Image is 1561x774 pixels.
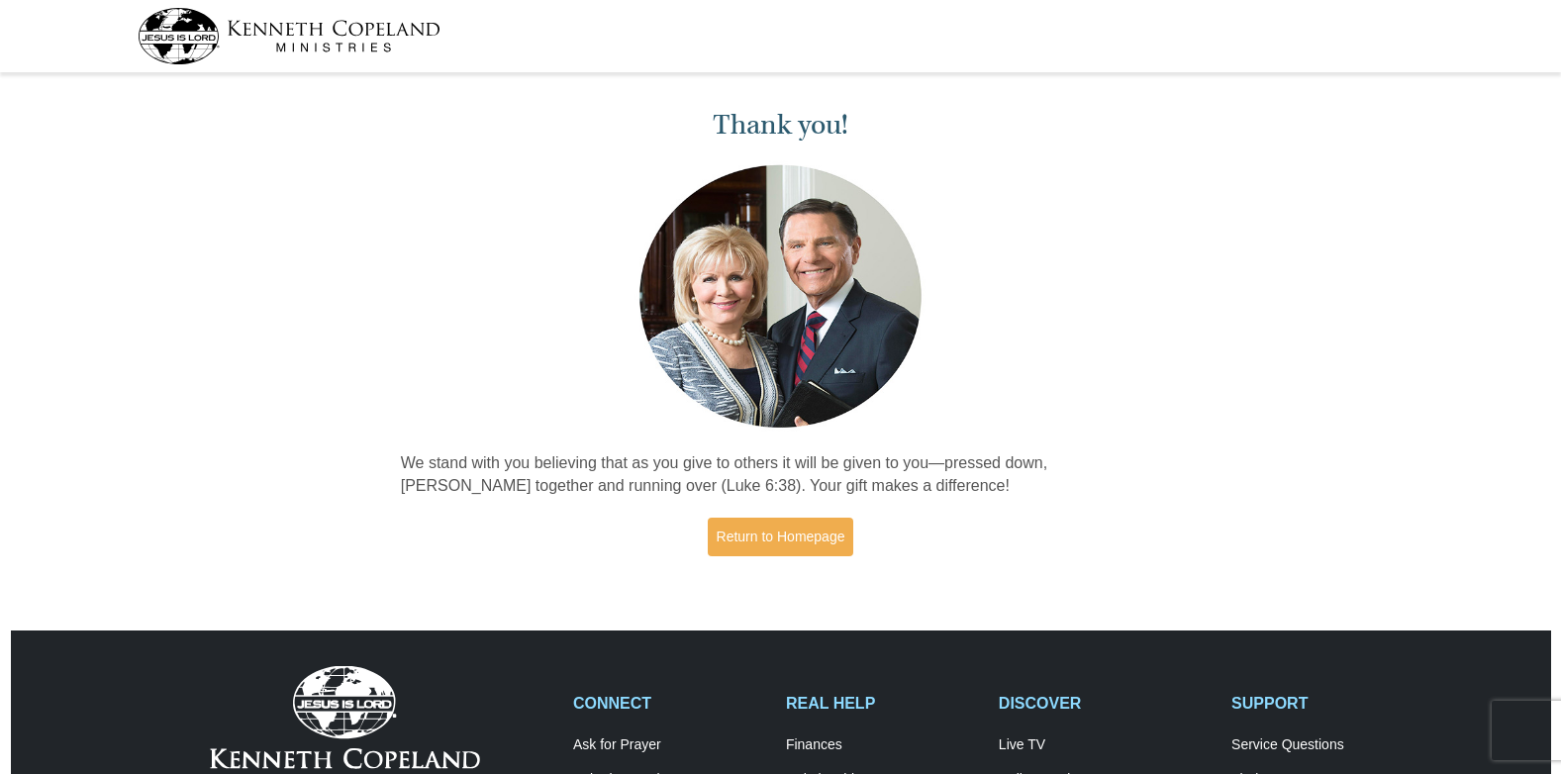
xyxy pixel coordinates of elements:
[1231,736,1423,754] a: Service Questions
[999,736,1211,754] a: Live TV
[573,694,765,713] h2: CONNECT
[634,160,927,433] img: Kenneth and Gloria
[401,109,1161,142] h1: Thank you!
[708,518,854,556] a: Return to Homepage
[138,8,440,64] img: kcm-header-logo.svg
[999,694,1211,713] h2: DISCOVER
[1231,694,1423,713] h2: SUPPORT
[401,452,1161,498] p: We stand with you believing that as you give to others it will be given to you—pressed down, [PER...
[786,694,978,713] h2: REAL HELP
[573,736,765,754] a: Ask for Prayer
[786,736,978,754] a: Finances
